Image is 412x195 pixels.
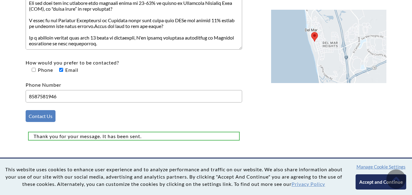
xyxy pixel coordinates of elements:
[59,68,63,72] input: How would you prefer to be contacted? PhoneEmail
[292,181,325,187] a: Privacy Policy
[64,67,78,73] span: Email
[356,164,406,169] button: Manage Cookie Settings
[26,110,56,122] input: Contact Us
[271,10,386,83] img: Locate Weatherly on Google Maps.
[356,174,406,190] button: Accept and Continue
[26,90,242,103] input: Phone Number
[5,166,342,188] p: This website uses cookies to enhance user experience and to analyze performance and traffic on ou...
[28,132,240,141] div: Thank you for your message. It has been sent.
[37,67,53,73] span: Phone
[26,82,242,99] label: Phone Number
[32,68,36,72] input: How would you prefer to be contacted? PhoneEmail
[26,60,119,73] label: How would you prefer to be contacted?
